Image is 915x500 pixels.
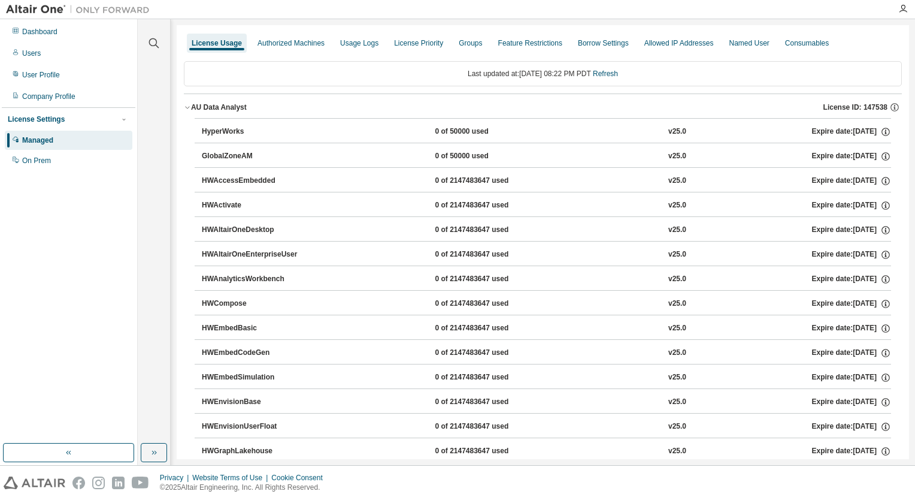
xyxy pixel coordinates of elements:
div: 0 of 2147483647 used [435,274,543,285]
div: v25.0 [668,421,686,432]
div: HWAnalyticsWorkbench [202,274,310,285]
img: altair_logo.svg [4,477,65,489]
div: Last updated at: [DATE] 08:22 PM PDT [184,61,902,86]
div: HWGraphLakehouse [202,446,310,457]
div: Expire date: [DATE] [811,126,890,137]
div: On Prem [22,156,51,165]
div: Borrow Settings [578,38,629,48]
div: HWEmbedCodeGen [202,348,310,359]
div: License Priority [394,38,443,48]
div: Expire date: [DATE] [811,225,890,236]
button: HWAltairOneEnterpriseUser0 of 2147483647 usedv25.0Expire date:[DATE] [202,242,891,268]
div: v25.0 [668,299,686,309]
div: Privacy [160,473,192,483]
div: HWActivate [202,200,310,211]
div: Expire date: [DATE] [811,151,890,162]
div: 0 of 2147483647 used [435,225,543,236]
div: 0 of 2147483647 used [435,176,543,186]
div: Expire date: [DATE] [811,274,890,285]
div: Consumables [785,38,829,48]
div: AU Data Analyst [191,103,247,112]
div: Allowed IP Addresses [644,38,714,48]
div: 0 of 2147483647 used [435,397,543,408]
div: HyperWorks [202,126,310,137]
div: v25.0 [668,176,686,186]
div: License Usage [192,38,242,48]
div: 0 of 2147483647 used [435,348,543,359]
button: HWEnvisionUserFloat0 of 2147483647 usedv25.0Expire date:[DATE] [202,414,891,440]
div: v25.0 [668,151,686,162]
div: Authorized Machines [257,38,325,48]
button: HWCompose0 of 2147483647 usedv25.0Expire date:[DATE] [202,291,891,317]
div: HWAccessEmbedded [202,176,310,186]
a: Refresh [593,70,618,78]
div: v25.0 [668,200,686,211]
div: HWAltairOneDesktop [202,225,310,236]
button: HWAltairOneDesktop0 of 2147483647 usedv25.0Expire date:[DATE] [202,217,891,243]
div: Cookie Consent [271,473,329,483]
div: License Settings [8,115,65,124]
div: HWCompose [202,299,310,309]
button: GlobalZoneAM0 of 50000 usedv25.0Expire date:[DATE] [202,143,891,170]
div: 0 of 2147483647 used [435,372,543,383]
div: HWEmbedSimulation [202,372,310,383]
div: Expire date: [DATE] [811,323,890,334]
div: Groups [459,38,482,48]
div: 0 of 2147483647 used [435,323,543,334]
div: 0 of 50000 used [435,126,543,137]
div: 0 of 2147483647 used [435,299,543,309]
div: Expire date: [DATE] [811,200,890,211]
div: User Profile [22,70,60,80]
div: v25.0 [668,372,686,383]
div: v25.0 [668,348,686,359]
div: Expire date: [DATE] [811,372,890,383]
div: v25.0 [668,126,686,137]
div: GlobalZoneAM [202,151,310,162]
button: HWEmbedSimulation0 of 2147483647 usedv25.0Expire date:[DATE] [202,365,891,391]
div: Website Terms of Use [192,473,271,483]
div: Named User [729,38,769,48]
button: HWGraphLakehouse0 of 2147483647 usedv25.0Expire date:[DATE] [202,438,891,465]
button: HWEmbedBasic0 of 2147483647 usedv25.0Expire date:[DATE] [202,315,891,342]
img: instagram.svg [92,477,105,489]
img: facebook.svg [72,477,85,489]
div: 0 of 2147483647 used [435,421,543,432]
img: Altair One [6,4,156,16]
p: © 2025 Altair Engineering, Inc. All Rights Reserved. [160,483,330,493]
div: v25.0 [668,446,686,457]
div: Feature Restrictions [498,38,562,48]
div: 0 of 2147483647 used [435,446,543,457]
div: Usage Logs [340,38,378,48]
div: HWAltairOneEnterpriseUser [202,249,310,260]
div: Expire date: [DATE] [811,421,890,432]
span: License ID: 147538 [823,103,887,112]
div: Users [22,49,41,58]
div: HWEnvisionBase [202,397,310,408]
div: 0 of 2147483647 used [435,249,543,260]
div: 0 of 2147483647 used [435,200,543,211]
button: HyperWorks0 of 50000 usedv25.0Expire date:[DATE] [202,119,891,145]
div: Expire date: [DATE] [811,249,890,260]
div: v25.0 [668,249,686,260]
div: Expire date: [DATE] [811,299,890,309]
div: v25.0 [668,323,686,334]
div: v25.0 [668,397,686,408]
div: HWEnvisionUserFloat [202,421,310,432]
div: Company Profile [22,92,75,101]
button: HWActivate0 of 2147483647 usedv25.0Expire date:[DATE] [202,192,891,219]
div: Expire date: [DATE] [811,397,890,408]
div: Expire date: [DATE] [811,348,890,359]
div: v25.0 [668,274,686,285]
div: Expire date: [DATE] [811,446,890,457]
div: Dashboard [22,27,57,37]
button: HWEnvisionBase0 of 2147483647 usedv25.0Expire date:[DATE] [202,389,891,415]
div: 0 of 50000 used [435,151,543,162]
button: AU Data AnalystLicense ID: 147538 [184,94,902,121]
button: HWAnalyticsWorkbench0 of 2147483647 usedv25.0Expire date:[DATE] [202,266,891,293]
button: HWEmbedCodeGen0 of 2147483647 usedv25.0Expire date:[DATE] [202,340,891,366]
div: Managed [22,135,53,145]
div: v25.0 [668,225,686,236]
button: HWAccessEmbedded0 of 2147483647 usedv25.0Expire date:[DATE] [202,168,891,194]
div: HWEmbedBasic [202,323,310,334]
img: youtube.svg [132,477,149,489]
